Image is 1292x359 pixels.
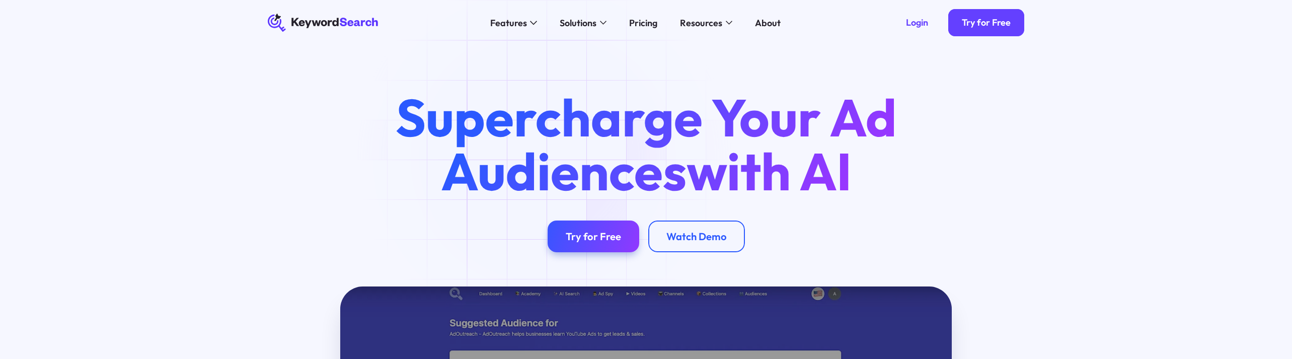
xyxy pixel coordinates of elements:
[962,17,1011,29] div: Try for Free
[755,16,781,30] div: About
[623,14,664,32] a: Pricing
[560,16,596,30] div: Solutions
[906,17,928,29] div: Login
[629,16,657,30] div: Pricing
[566,230,621,243] div: Try for Free
[892,9,942,36] a: Login
[490,16,527,30] div: Features
[666,230,727,243] div: Watch Demo
[680,16,722,30] div: Resources
[374,91,918,198] h1: Supercharge Your Ad Audiences
[548,221,639,252] a: Try for Free
[687,138,852,204] span: with AI
[748,14,788,32] a: About
[948,9,1024,36] a: Try for Free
